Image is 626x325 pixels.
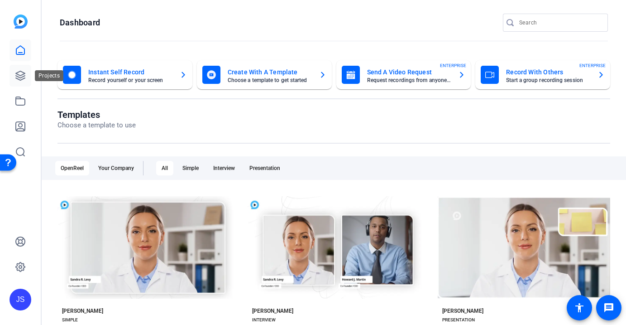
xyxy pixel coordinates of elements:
[62,316,78,324] div: SIMPLE
[55,161,89,175] div: OpenReel
[574,302,585,313] mat-icon: accessibility
[603,302,614,313] mat-icon: message
[88,78,172,83] mat-card-subtitle: Record yourself or your screen
[57,60,192,89] button: Instant Self RecordRecord yourself or your screen
[35,70,63,81] div: Projects
[506,67,590,78] mat-card-title: Record With Others
[579,62,606,69] span: ENTERPRISE
[177,161,204,175] div: Simple
[156,161,173,175] div: All
[14,15,28,29] img: blue-gradient.svg
[60,17,100,28] h1: Dashboard
[519,17,601,28] input: Search
[57,120,136,131] p: Choose a template to use
[367,78,451,83] mat-card-subtitle: Request recordings from anyone, anywhere
[442,307,483,315] div: [PERSON_NAME]
[244,161,286,175] div: Presentation
[367,67,451,78] mat-card-title: Send A Video Request
[88,67,172,78] mat-card-title: Instant Self Record
[440,62,466,69] span: ENTERPRISE
[252,316,276,324] div: INTERVIEW
[208,161,240,175] div: Interview
[442,316,475,324] div: PRESENTATION
[10,289,31,310] div: JS
[506,78,590,83] mat-card-subtitle: Start a group recording session
[62,307,103,315] div: [PERSON_NAME]
[336,60,471,89] button: Send A Video RequestRequest recordings from anyone, anywhereENTERPRISE
[228,67,312,78] mat-card-title: Create With A Template
[252,307,293,315] div: [PERSON_NAME]
[197,60,332,89] button: Create With A TemplateChoose a template to get started
[93,161,139,175] div: Your Company
[57,109,136,120] h1: Templates
[228,78,312,83] mat-card-subtitle: Choose a template to get started
[475,60,610,89] button: Record With OthersStart a group recording sessionENTERPRISE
